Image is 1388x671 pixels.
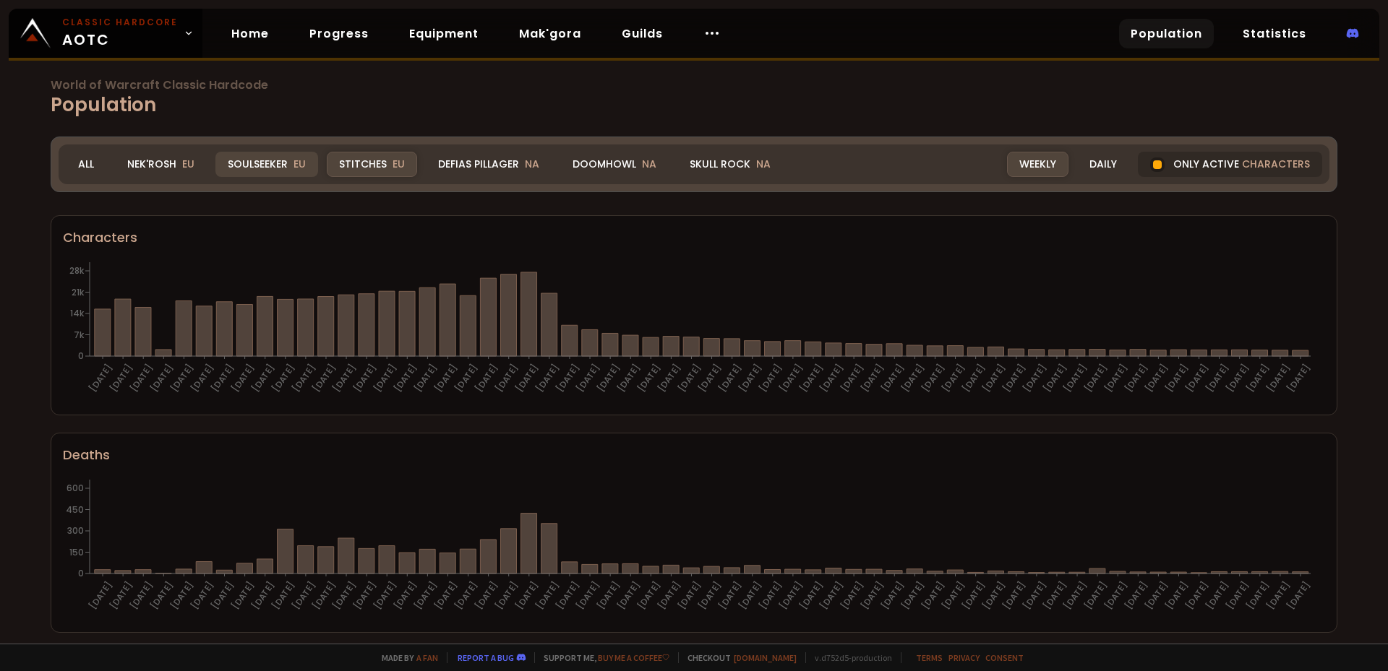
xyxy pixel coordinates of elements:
text: [DATE] [716,362,744,394]
text: [DATE] [493,362,521,394]
text: [DATE] [858,579,886,612]
text: [DATE] [757,362,785,394]
text: [DATE] [228,579,257,612]
text: [DATE] [290,579,318,612]
text: [DATE] [127,362,155,394]
tspan: 150 [69,546,84,558]
a: Progress [298,19,380,48]
text: [DATE] [919,579,947,612]
text: [DATE] [310,579,338,612]
a: Mak'gora [507,19,593,48]
text: [DATE] [452,579,480,612]
text: [DATE] [1183,362,1211,394]
text: [DATE] [249,579,278,612]
text: [DATE] [899,579,927,612]
text: [DATE] [695,579,724,612]
div: Nek'Rosh [115,152,207,177]
text: [DATE] [1264,579,1293,612]
text: [DATE] [777,362,805,394]
text: [DATE] [655,362,683,394]
text: [DATE] [127,579,155,612]
text: [DATE] [1142,362,1170,394]
text: [DATE] [818,362,846,394]
text: [DATE] [432,579,460,612]
text: [DATE] [1183,579,1211,612]
small: Classic Hardcore [62,16,178,29]
span: NA [756,157,771,171]
span: characters [1242,157,1310,172]
text: [DATE] [818,579,846,612]
text: [DATE] [838,579,866,612]
text: [DATE] [432,362,460,394]
text: [DATE] [391,579,419,612]
text: [DATE] [310,362,338,394]
tspan: 28k [69,264,85,277]
text: [DATE] [959,362,988,394]
text: [DATE] [1102,579,1130,612]
div: Stitches [327,152,417,177]
span: NA [525,157,539,171]
a: Statistics [1231,19,1318,48]
text: [DATE] [1142,579,1170,612]
text: [DATE] [695,362,724,394]
tspan: 600 [67,482,84,494]
tspan: 300 [67,524,84,537]
text: [DATE] [1041,362,1069,394]
text: [DATE] [959,579,988,612]
text: [DATE] [1203,362,1231,394]
text: [DATE] [107,579,135,612]
text: [DATE] [351,362,379,394]
text: [DATE] [1285,579,1313,612]
text: [DATE] [168,362,196,394]
div: Soulseeker [215,152,318,177]
text: [DATE] [675,579,703,612]
text: [DATE] [208,579,236,612]
text: [DATE] [1244,579,1272,612]
div: Daily [1077,152,1129,177]
span: Checkout [678,652,797,663]
text: [DATE] [1081,362,1110,394]
text: [DATE] [614,362,643,394]
tspan: 0 [78,567,84,579]
span: World of Warcraft Classic Hardcode [51,79,1337,91]
text: [DATE] [1264,362,1293,394]
text: [DATE] [655,579,683,612]
text: [DATE] [147,362,176,394]
text: [DATE] [757,579,785,612]
text: [DATE] [1162,362,1191,394]
div: Doomhowl [560,152,669,177]
text: [DATE] [513,579,541,612]
tspan: 450 [66,503,84,516]
span: EU [182,157,194,171]
text: [DATE] [208,362,236,394]
text: [DATE] [737,579,765,612]
a: Home [220,19,280,48]
text: [DATE] [1001,362,1029,394]
text: [DATE] [574,362,602,394]
text: [DATE] [228,362,257,394]
text: [DATE] [391,362,419,394]
text: [DATE] [939,579,967,612]
div: Weekly [1007,152,1068,177]
a: [DOMAIN_NAME] [734,652,797,663]
text: [DATE] [858,362,886,394]
text: [DATE] [1041,579,1069,612]
text: [DATE] [1061,579,1089,612]
text: [DATE] [635,579,663,612]
text: [DATE] [574,579,602,612]
a: Population [1119,19,1214,48]
text: [DATE] [838,362,866,394]
text: [DATE] [594,579,622,612]
a: Consent [985,652,1024,663]
text: [DATE] [270,362,298,394]
span: EU [294,157,306,171]
text: [DATE] [878,362,907,394]
span: AOTC [62,16,178,51]
span: Support me, [534,652,669,663]
text: [DATE] [1224,362,1252,394]
text: [DATE] [107,362,135,394]
span: v. d752d5 - production [805,652,892,663]
text: [DATE] [716,579,744,612]
text: [DATE] [534,579,562,612]
a: Privacy [948,652,980,663]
